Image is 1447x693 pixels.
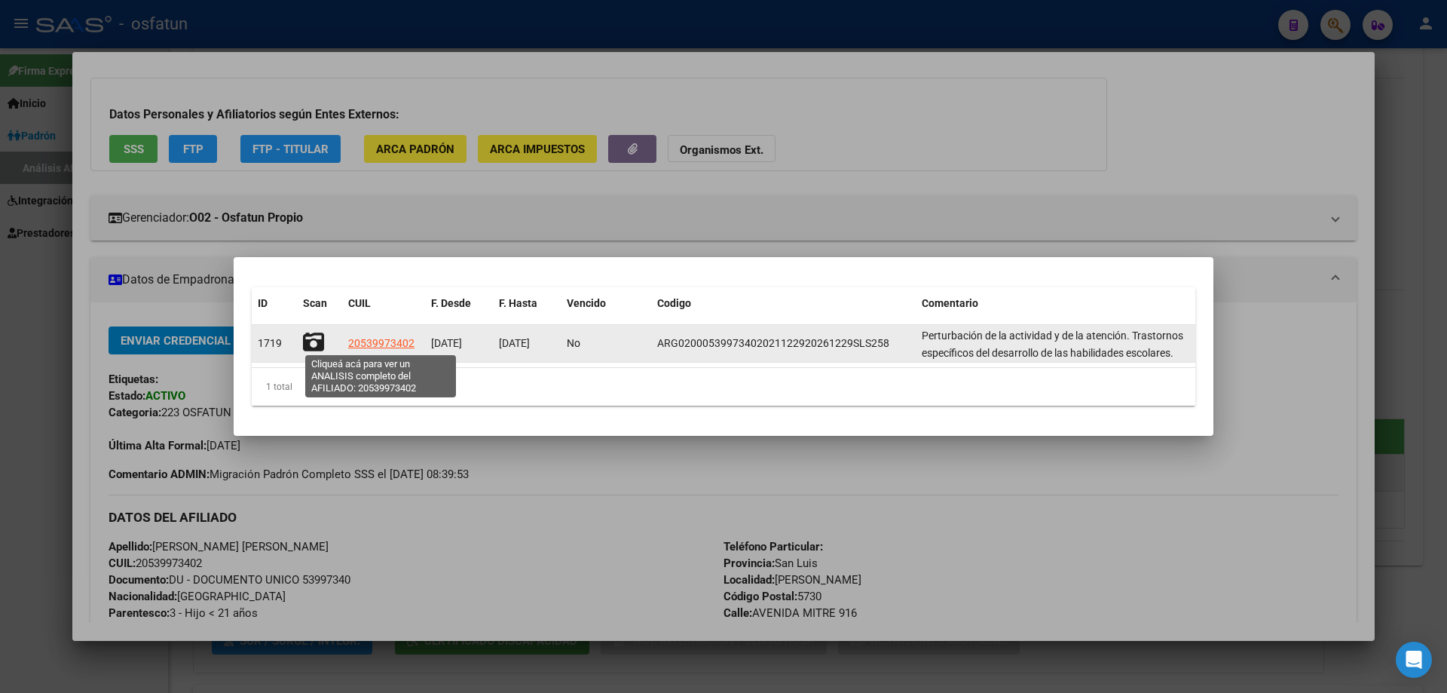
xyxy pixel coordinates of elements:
[431,297,471,309] span: F. Desde
[252,368,1195,406] div: 1 total
[651,287,916,320] datatable-header-cell: Codigo
[258,337,282,349] span: 1719
[348,337,415,349] span: 20539973402
[657,297,691,309] span: Codigo
[1396,642,1432,678] div: Open Intercom Messenger
[916,287,1195,320] datatable-header-cell: Comentario
[493,287,561,320] datatable-header-cell: F. Hasta
[567,337,580,349] span: No
[499,337,530,349] span: [DATE]
[499,297,537,309] span: F. Hasta
[348,297,371,309] span: CUIL
[425,287,493,320] datatable-header-cell: F. Desde
[303,297,327,309] span: Scan
[252,287,297,320] datatable-header-cell: ID
[431,337,462,349] span: [DATE]
[567,297,606,309] span: Vencido
[561,287,651,320] datatable-header-cell: Vencido
[922,297,978,309] span: Comentario
[657,337,889,349] span: ARG02000539973402021122920261229SLS258
[297,287,342,320] datatable-header-cell: Scan
[922,330,1183,393] span: Perturbación de la actividad y de la atención. Trastornos específicos del desarrollo de las habil...
[342,287,425,320] datatable-header-cell: CUIL
[258,297,268,309] span: ID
